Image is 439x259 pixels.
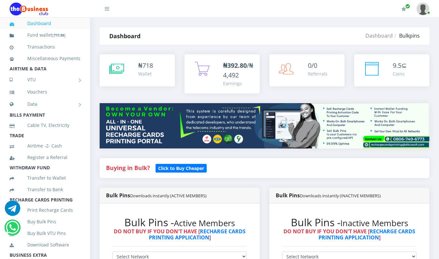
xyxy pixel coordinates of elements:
[10,138,80,153] a: Airtime -2- Cash
[174,218,235,229] small: Active Members
[130,193,207,199] small: Downloads instantly (ACTIVE MEMBERS)
[10,203,80,218] a: Print Recharge Cards
[417,3,429,15] img: User
[6,225,19,235] a: Chat for support
[158,165,204,171] b: Click to Buy Cheaper
[114,228,246,241] strong: DO NOT BUY IF YOU DON'T HAVE [ ]
[149,228,246,241] a: RECHARGE CARDS PRINTING APPLICATION
[283,228,415,241] strong: DO NOT BUY IF YOU DON'T HAVE [ ]
[340,218,408,229] small: Inactive Members
[223,61,247,70] b: ₦392.80
[10,118,80,133] a: Cable TV, Electricity
[10,28,80,43] a: Fund wallet[717.95]
[393,61,407,70] div: ⊆
[10,16,80,31] a: Dashboard
[10,3,48,15] img: Logo
[393,61,401,70] span: 9.5
[308,61,317,70] span: 0/0
[100,103,429,148] img: multitenant_rcp.png
[106,164,150,172] strong: Buying in Bulk?
[10,171,80,185] a: Transfer to Wallet
[393,32,420,40] li: Bulkpins
[282,216,417,228] h2: Bulk Pins -
[308,70,327,77] div: Referrals
[138,61,153,70] div: ₦
[54,33,64,38] b: 717.95
[109,32,140,40] strong: Dashboard
[10,150,80,165] a: Register a Referral
[100,54,175,86] a: ₦718 Wallet
[138,70,153,77] div: Wallet
[10,237,80,252] a: Download Software
[52,33,66,38] small: [ ]
[10,226,80,241] a: Buy Bulk VTU Pins
[318,228,416,241] a: RECHARGE CARDS PRINTING APPLICATION
[300,193,381,199] small: Downloads instantly (INACTIVE MEMBERS)
[269,54,345,86] a: 0/0 Referrals
[10,72,80,88] a: VTU
[10,214,80,229] a: Buy Bulk Pins
[223,80,253,87] div: Earnings
[10,51,80,66] a: Miscellaneous Payments
[223,61,253,79] span: /₦4,492
[106,192,207,199] strong: Bulk Pins
[10,40,80,54] a: Transactions
[184,54,260,94] a: ₦392.80/₦4,492 Earnings
[5,205,20,216] a: Chat for support
[393,70,407,77] div: Coins
[405,4,410,9] span: Renew/Upgrade Subscription
[112,216,247,228] h2: Bulk Pins -
[10,96,80,112] a: Data
[276,192,381,199] strong: Bulk Pins
[365,32,393,39] a: Dashboard
[401,6,406,12] i: Renew/Upgrade Subscription
[156,164,207,172] a: Click to Buy Cheaper
[142,61,153,70] span: 718
[10,85,80,99] a: Vouchers
[10,182,80,197] a: Transfer to Bank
